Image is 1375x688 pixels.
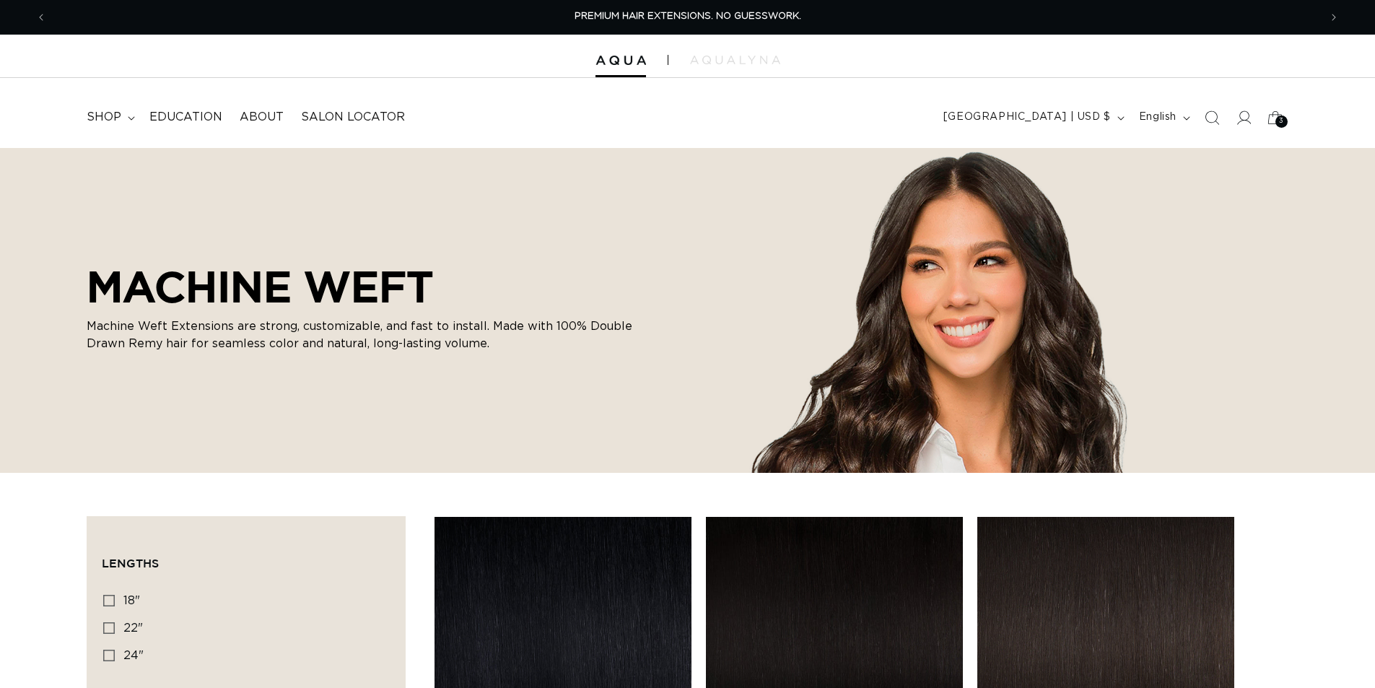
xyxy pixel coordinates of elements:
button: Previous announcement [25,4,57,31]
a: About [231,101,292,134]
summary: Search [1196,102,1228,134]
p: Machine Weft Extensions are strong, customizable, and fast to install. Made with 100% Double Draw... [87,318,635,352]
span: 3 [1279,116,1284,128]
button: [GEOGRAPHIC_DATA] | USD $ [935,104,1130,131]
button: English [1130,104,1196,131]
img: Aqua Hair Extensions [595,56,646,66]
span: shop [87,110,121,125]
span: PREMIUM HAIR EXTENSIONS. NO GUESSWORK. [575,12,801,21]
span: 22" [123,622,143,634]
span: About [240,110,284,125]
summary: shop [78,101,141,134]
img: aqualyna.com [690,56,780,64]
span: Salon Locator [301,110,405,125]
button: Next announcement [1318,4,1350,31]
span: 18" [123,595,140,606]
a: Salon Locator [292,101,414,134]
span: [GEOGRAPHIC_DATA] | USD $ [943,110,1111,125]
a: Education [141,101,231,134]
span: Education [149,110,222,125]
span: Lengths [102,557,159,570]
summary: Lengths (0 selected) [102,531,390,583]
h2: MACHINE WEFT [87,261,635,312]
span: 24" [123,650,144,661]
span: English [1139,110,1177,125]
